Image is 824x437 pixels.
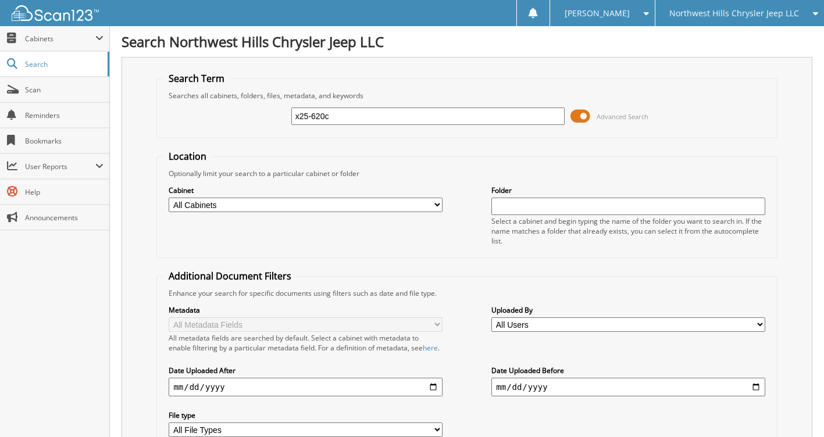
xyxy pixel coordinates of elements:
label: Date Uploaded Before [491,366,765,375]
iframe: Chat Widget [766,381,824,437]
span: [PERSON_NAME] [565,10,630,17]
legend: Additional Document Filters [163,270,297,282]
span: Search [25,59,102,69]
a: here [423,343,438,353]
label: Folder [491,185,765,195]
span: Reminders [25,110,104,120]
span: User Reports [25,162,95,171]
legend: Search Term [163,72,230,85]
input: end [491,378,765,396]
div: Select a cabinet and begin typing the name of the folder you want to search in. If the name match... [491,216,765,246]
span: Northwest Hills Chrysler Jeep LLC [669,10,799,17]
div: All metadata fields are searched by default. Select a cabinet with metadata to enable filtering b... [169,333,442,353]
div: Optionally limit your search to a particular cabinet or folder [163,169,771,178]
span: Help [25,187,104,197]
span: Advanced Search [597,112,648,121]
div: Enhance your search for specific documents using filters such as date and file type. [163,288,771,298]
span: Cabinets [25,34,95,44]
label: File type [169,410,442,420]
h1: Search Northwest Hills Chrysler Jeep LLC [122,32,812,51]
label: Cabinet [169,185,442,195]
span: Scan [25,85,104,95]
label: Metadata [169,305,442,315]
div: Searches all cabinets, folders, files, metadata, and keywords [163,91,771,101]
label: Date Uploaded After [169,366,442,375]
input: start [169,378,442,396]
label: Uploaded By [491,305,765,315]
legend: Location [163,150,212,163]
span: Bookmarks [25,136,104,146]
img: scan123-logo-white.svg [12,5,99,21]
span: Announcements [25,213,104,223]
